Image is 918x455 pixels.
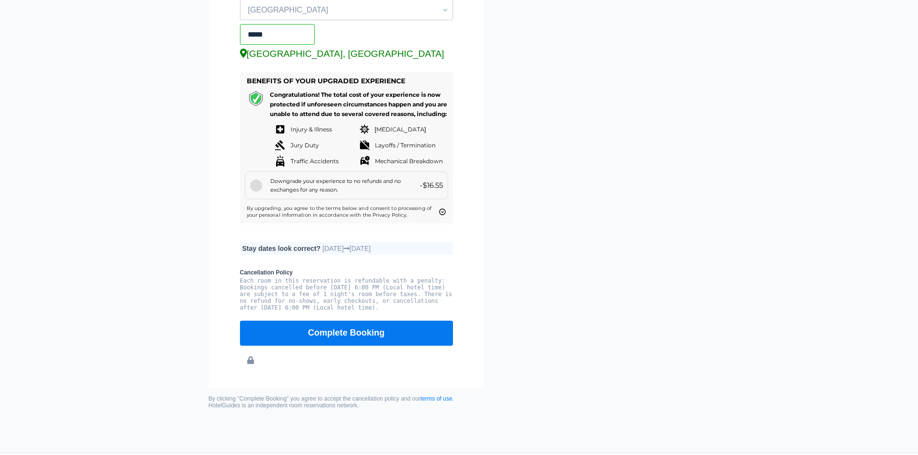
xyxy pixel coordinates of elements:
pre: Each room in this reservation is refundable with a penalty: Bookings cancelled before [DATE] 6:00... [240,277,453,311]
span: [GEOGRAPHIC_DATA] [240,2,452,18]
div: [GEOGRAPHIC_DATA], [GEOGRAPHIC_DATA] [240,49,453,59]
button: Complete Booking [240,321,453,346]
b: Stay dates look correct? [242,245,321,252]
small: By clicking "Complete Booking" you agree to accept the cancellation policy and our . HotelGuides ... [209,395,484,409]
a: terms of use [421,395,452,402]
b: Cancellation Policy [240,269,453,276]
span: [DATE] [DATE] [322,245,371,252]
